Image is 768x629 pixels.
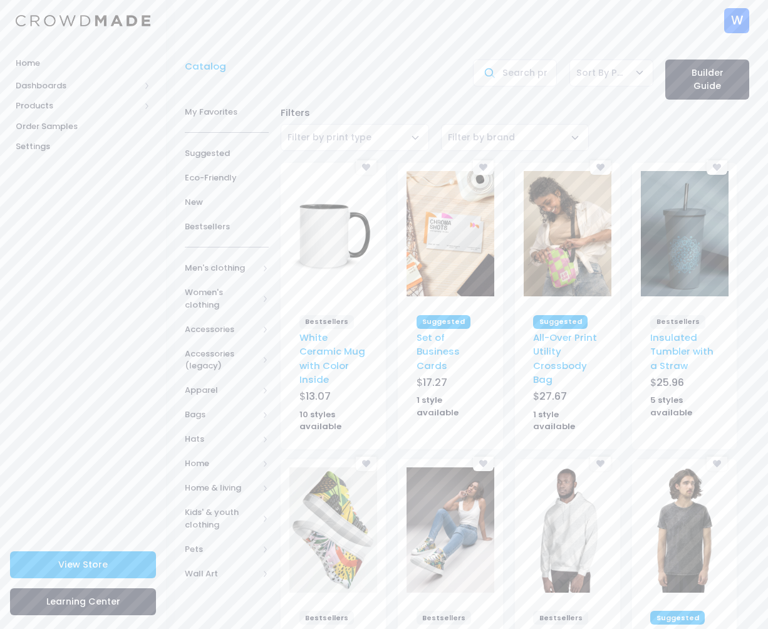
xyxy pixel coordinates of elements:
[275,106,755,120] div: Filters
[185,147,269,160] span: Suggested
[185,348,258,372] span: Accessories (legacy)
[299,331,365,386] a: White Ceramic Mug with Color Inside
[650,315,705,329] span: Bestsellers
[665,60,749,100] a: Builder Guide
[448,131,515,144] span: Filter by brand
[656,375,684,390] span: 25.96
[650,394,692,418] strong: 5 styles available
[185,100,269,124] a: My Favorites
[417,375,485,393] div: $
[299,315,355,329] span: Bestsellers
[185,172,269,184] span: Eco-Friendly
[650,331,714,372] a: Insulated Tumbler with a Straw
[299,389,368,407] div: $
[10,588,156,615] a: Learning Center
[185,214,269,239] a: Bestsellers
[16,140,150,153] span: Settings
[185,506,258,531] span: Kids' & youth clothing
[16,100,140,112] span: Products
[288,131,371,144] span: Filter by print type
[16,15,150,27] img: Logo
[185,568,258,580] span: Wall Art
[16,57,150,70] span: Home
[576,66,628,80] span: Sort By Popular
[185,286,258,311] span: Women's clothing
[569,60,653,86] span: Sort By Popular
[185,141,269,165] a: Suggested
[281,124,428,151] span: Filter by print type
[539,389,567,403] span: 27.67
[473,60,557,86] input: Search products
[185,262,258,274] span: Men's clothing
[650,375,719,393] div: $
[185,384,258,397] span: Apparel
[299,611,355,625] span: Bestsellers
[306,389,331,403] span: 13.07
[16,120,150,133] span: Order Samples
[533,315,588,329] span: Suggested
[185,482,258,494] span: Home & living
[533,389,601,407] div: $
[185,196,269,209] span: New
[185,190,269,214] a: New
[16,80,140,92] span: Dashboards
[185,457,258,470] span: Home
[724,8,749,33] div: W
[299,408,341,433] strong: 10 styles available
[185,433,258,445] span: Hats
[417,331,460,372] a: Set of Business Cards
[417,611,472,625] span: Bestsellers
[533,331,597,386] a: All-Over Print Utility Crossbody Bag
[533,408,575,433] strong: 1 style available
[185,221,269,233] span: Bestsellers
[185,408,258,421] span: Bags
[417,394,459,418] strong: 1 style available
[46,595,120,608] span: Learning Center
[423,375,447,390] span: 17.27
[185,106,269,118] span: My Favorites
[185,543,258,556] span: Pets
[441,124,589,151] span: Filter by brand
[650,611,705,625] span: Suggested
[185,165,269,190] a: Eco-Friendly
[448,131,515,143] span: Filter by brand
[417,315,471,329] span: Suggested
[185,323,258,336] span: Accessories
[533,611,588,625] span: Bestsellers
[185,60,232,73] a: Catalog
[10,551,156,578] a: View Store
[288,131,371,143] span: Filter by print type
[58,558,108,571] span: View Store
